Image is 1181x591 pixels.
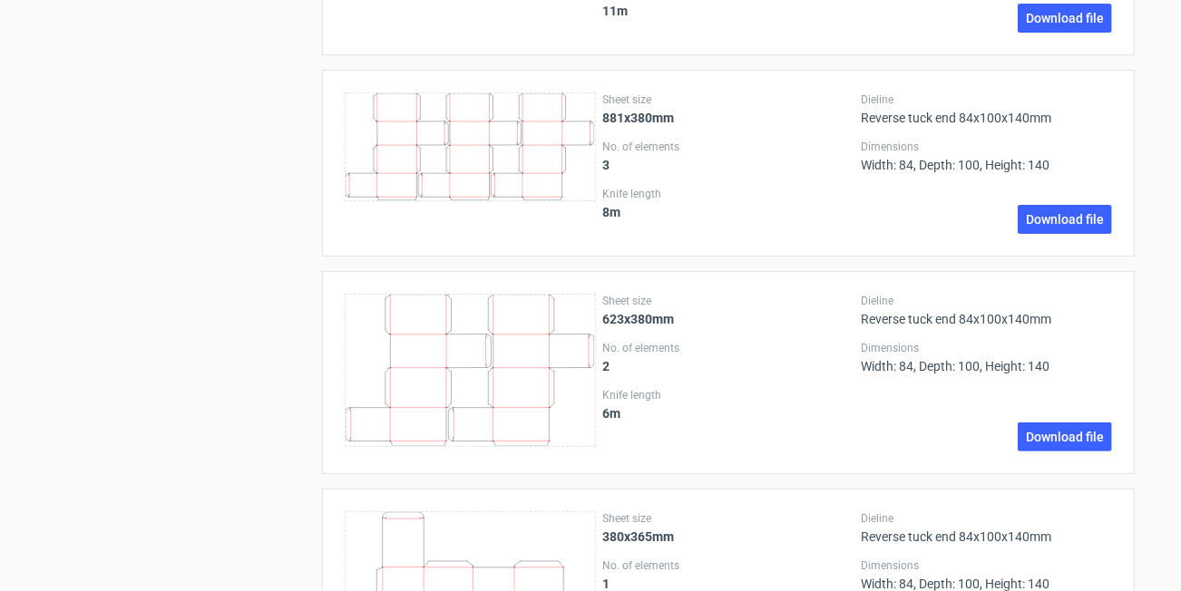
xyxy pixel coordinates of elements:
[861,294,1112,326] div: Reverse tuck end 84x100x140mm
[603,111,675,125] strong: 881x380mm
[603,341,854,355] label: No. of elements
[603,406,621,421] strong: 6 m
[603,529,675,544] strong: 380x365mm
[603,294,854,308] label: Sheet size
[861,558,1112,591] div: Width: 84, Depth: 100, Height: 140
[861,92,1112,107] label: Dieline
[603,158,610,172] strong: 3
[603,359,610,373] strong: 2
[1018,4,1112,33] a: Download file
[603,576,610,591] strong: 1
[603,92,854,107] label: Sheet size
[603,205,621,219] strong: 8 m
[603,140,854,154] label: No. of elements
[603,511,854,526] label: Sheet size
[1018,205,1112,234] a: Download file
[861,341,1112,373] div: Width: 84, Depth: 100, Height: 140
[861,341,1112,355] label: Dimensions
[861,294,1112,308] label: Dieline
[861,511,1112,526] label: Dieline
[861,92,1112,125] div: Reverse tuck end 84x100x140mm
[603,187,854,201] label: Knife length
[603,312,675,326] strong: 623x380mm
[861,558,1112,573] label: Dimensions
[861,511,1112,544] div: Reverse tuck end 84x100x140mm
[603,558,854,573] label: No. of elements
[861,140,1112,154] label: Dimensions
[603,388,854,402] label: Knife length
[861,140,1112,172] div: Width: 84, Depth: 100, Height: 140
[603,4,629,18] strong: 11 m
[1018,422,1112,451] a: Download file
